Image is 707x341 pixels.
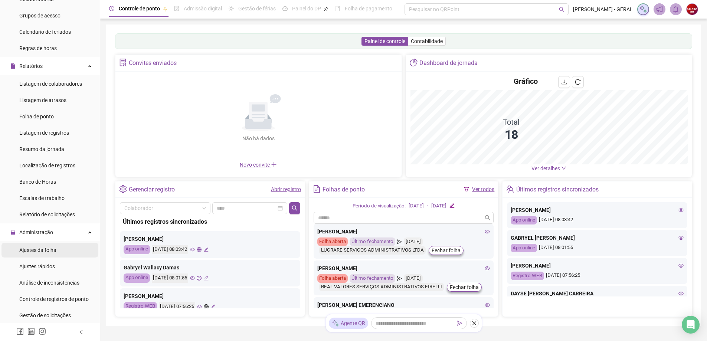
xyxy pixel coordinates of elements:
div: [PERSON_NAME] [124,292,297,300]
div: Último fechamento [350,274,395,283]
span: setting [119,185,127,193]
div: [DATE] 08:03:42 [152,245,188,254]
div: [PERSON_NAME] [317,264,490,272]
span: Relatórios [19,63,43,69]
div: Registro WEB [511,272,544,280]
span: download [561,79,567,85]
span: Listagem de registros [19,130,69,136]
span: eye [678,263,684,268]
h4: Gráfico [514,76,538,86]
div: GABRYEL [PERSON_NAME] [511,234,684,242]
img: sparkle-icon.fc2bf0ac1784a2077858766a79e2daf3.svg [639,5,647,13]
span: search [559,7,564,12]
span: Ver detalhes [531,165,560,171]
span: Painel do DP [292,6,321,12]
span: Folha de ponto [19,114,54,119]
div: App online [511,244,537,252]
span: eye [485,266,490,271]
span: eye [485,229,490,234]
span: Listagem de colaboradores [19,81,82,87]
span: Fechar folha [432,246,461,255]
span: clock-circle [109,6,114,11]
span: sun [229,6,234,11]
button: Fechar folha [429,246,464,255]
a: Ver detalhes down [531,165,566,171]
span: file-done [174,6,179,11]
span: Administração [19,229,53,235]
span: Banco de Horas [19,179,56,185]
span: global [197,276,202,281]
div: Últimos registros sincronizados [123,217,297,226]
span: dashboard [282,6,288,11]
div: [DATE] [404,274,423,283]
span: Análise de inconsistências [19,280,79,286]
span: facebook [16,328,24,335]
span: Calendário de feriados [19,29,71,35]
div: [PERSON_NAME] [317,227,490,236]
span: Controle de registros de ponto [19,296,89,302]
span: pie-chart [410,59,418,66]
span: instagram [39,328,46,335]
div: Folha aberta [317,274,348,283]
span: Novo convite [240,162,277,168]
div: App online [124,245,150,254]
span: search [292,205,298,211]
div: - [427,202,428,210]
span: send [397,237,402,246]
span: Folha de pagamento [345,6,392,12]
div: Último fechamento [350,237,395,246]
img: sparkle-icon.fc2bf0ac1784a2077858766a79e2daf3.svg [332,319,339,327]
span: lock [10,230,16,235]
span: Gestão de férias [238,6,276,12]
span: edit [449,203,454,208]
img: 61831 [687,4,698,15]
span: linkedin [27,328,35,335]
div: Últimos registros sincronizados [516,183,599,196]
span: close [472,321,477,326]
div: [DATE] [404,237,423,246]
span: Gestão de solicitações [19,312,71,318]
div: [PERSON_NAME] EMERENCIANO [317,301,490,309]
div: [PERSON_NAME] [511,262,684,270]
span: eye [485,302,490,308]
span: solution [119,59,127,66]
span: plus [271,161,277,167]
span: edit [204,247,209,252]
span: Grupos de acesso [19,13,60,19]
span: eye [190,276,195,281]
span: eye [678,207,684,213]
div: Folhas de ponto [323,183,365,196]
a: Abrir registro [271,186,301,192]
span: notification [656,6,663,13]
div: App online [124,273,150,283]
span: Escalas de trabalho [19,195,65,201]
div: Período de visualização: [353,202,406,210]
span: file [10,63,16,69]
span: send [457,321,462,326]
span: down [561,165,566,171]
div: [DATE] 08:03:42 [511,216,684,224]
div: Folha aberta [317,237,348,246]
span: eye [678,291,684,296]
span: Ajustes rápidos [19,263,55,269]
div: [DATE] [409,202,424,210]
span: eye [197,304,202,309]
span: team [506,185,514,193]
span: global [204,304,209,309]
div: [DATE] 07:56:25 [511,272,684,280]
div: Gabryel Wallacy Damas [124,263,297,272]
span: send [397,274,402,283]
span: file-text [313,185,321,193]
span: [PERSON_NAME] - GERAL [573,5,633,13]
span: search [485,215,491,221]
span: pushpin [163,7,167,11]
span: Listagem de atrasos [19,97,66,103]
span: pushpin [324,7,328,11]
span: book [335,6,340,11]
div: Registro WEB [124,302,157,311]
div: [DATE] [431,202,446,210]
a: Ver todos [472,186,494,192]
div: [PERSON_NAME] [124,235,297,243]
span: eye [678,235,684,240]
div: Não há dados [224,134,292,142]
